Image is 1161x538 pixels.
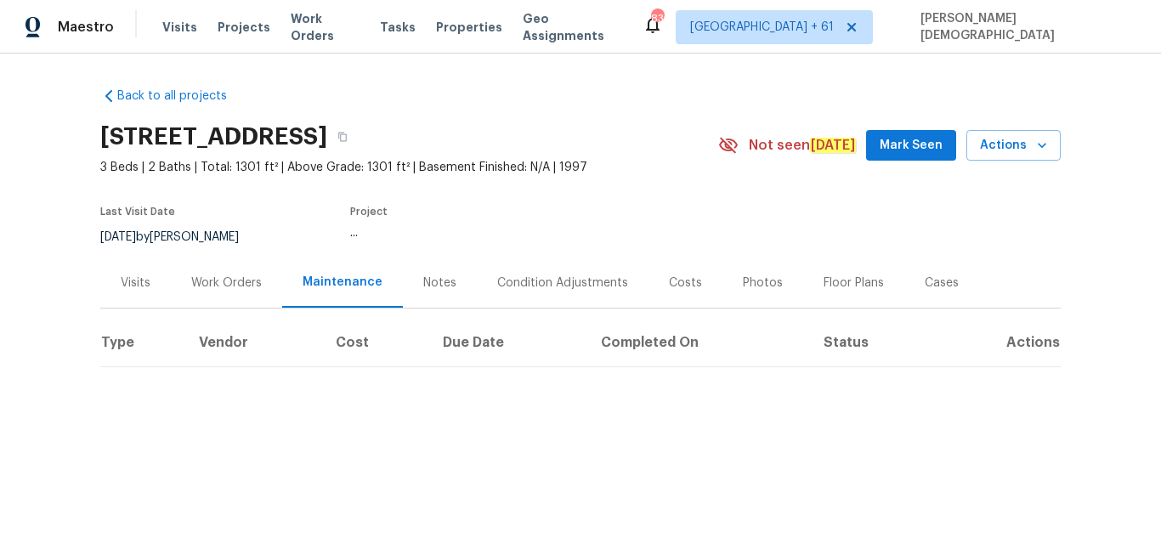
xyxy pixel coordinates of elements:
button: Actions [966,130,1061,161]
th: Cost [322,320,430,367]
div: Notes [423,275,456,292]
button: Copy Address [327,122,358,152]
div: ... [350,227,677,239]
span: Mark Seen [880,135,943,156]
div: Visits [121,275,150,292]
div: by [PERSON_NAME] [100,227,259,247]
em: [DATE] [810,138,856,153]
div: Condition Adjustments [497,275,628,292]
th: Type [100,320,185,367]
th: Actions [939,320,1061,367]
span: Projects [218,19,270,36]
span: [GEOGRAPHIC_DATA] + 61 [690,19,834,36]
span: Tasks [380,21,416,33]
span: Project [350,207,388,217]
div: 832 [651,10,663,27]
span: Not seen [749,137,856,154]
th: Due Date [429,320,587,367]
div: Photos [743,275,783,292]
span: 3 Beds | 2 Baths | Total: 1301 ft² | Above Grade: 1301 ft² | Basement Finished: N/A | 1997 [100,159,718,176]
span: Visits [162,19,197,36]
button: Mark Seen [866,130,956,161]
span: Work Orders [291,10,360,44]
span: Maestro [58,19,114,36]
span: [PERSON_NAME][DEMOGRAPHIC_DATA] [914,10,1136,44]
th: Status [810,320,939,367]
span: Actions [980,135,1047,156]
div: Work Orders [191,275,262,292]
div: Costs [669,275,702,292]
div: Cases [925,275,959,292]
th: Completed On [587,320,810,367]
span: Last Visit Date [100,207,175,217]
th: Vendor [185,320,322,367]
span: Geo Assignments [523,10,621,44]
a: Back to all projects [100,88,263,105]
div: Maintenance [303,274,382,291]
span: Properties [436,19,502,36]
span: [DATE] [100,231,136,243]
h2: [STREET_ADDRESS] [100,128,327,145]
div: Floor Plans [824,275,884,292]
